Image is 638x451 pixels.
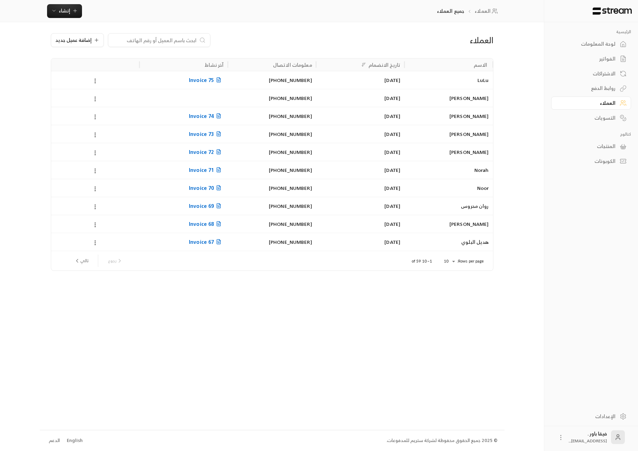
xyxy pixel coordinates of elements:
[189,76,224,84] span: Invoice 75
[409,197,489,215] div: روان محروس
[232,143,312,161] div: [PHONE_NUMBER]
[475,8,500,15] a: العملاء
[437,8,464,15] p: جميع العملاء
[551,131,631,137] p: كتالوج
[474,61,487,69] div: الاسم
[409,89,489,107] div: [PERSON_NAME]
[71,255,91,267] button: next page
[560,158,616,165] div: الكوبونات
[320,89,400,107] div: [DATE]
[232,71,312,89] div: [PHONE_NUMBER]
[112,36,197,44] input: ابحث باسم العميل أو رقم الهاتف
[551,37,631,51] a: لوحة المعلومات
[386,437,498,444] div: © 2025 جميع الحقوق محفوظة لشركة ستريم للمدفوعات.
[560,143,616,150] div: المنتجات
[409,233,489,251] div: هديل البلوي
[457,258,484,264] p: Rows per page:
[320,161,400,179] div: [DATE]
[320,233,400,251] div: [DATE]
[47,434,62,447] a: الدعم
[189,220,224,228] span: Invoice 68
[560,70,616,77] div: الاشتراكات
[232,107,312,125] div: [PHONE_NUMBER]
[232,161,312,179] div: [PHONE_NUMBER]
[551,52,631,66] a: الفواتير
[592,7,632,15] img: Logo
[320,71,400,89] div: [DATE]
[189,130,224,138] span: Invoice 73
[320,197,400,215] div: [DATE]
[59,6,70,15] span: إنشاء
[232,197,312,215] div: [PHONE_NUMBER]
[412,258,432,264] p: 1–10 of 59
[568,437,607,444] span: [EMAIL_ADDRESS]....
[232,179,312,197] div: [PHONE_NUMBER]
[409,107,489,125] div: [PERSON_NAME]
[551,82,631,95] a: روابط الدفع
[359,61,368,69] button: Sort
[205,61,224,69] div: آخر نشاط
[551,67,631,80] a: الاشتراكات
[437,8,500,15] nav: breadcrumb
[560,40,616,47] div: لوحة المعلومات
[409,71,489,89] div: LuLu
[551,111,631,125] a: التسويات
[232,125,312,143] div: [PHONE_NUMBER]
[551,155,631,168] a: الكوبونات
[320,125,400,143] div: [DATE]
[409,215,489,233] div: [PERSON_NAME]
[350,35,493,46] div: العملاء
[320,179,400,197] div: [DATE]
[560,114,616,121] div: التسويات
[232,89,312,107] div: [PHONE_NUMBER]
[560,55,616,62] div: الفواتير
[55,38,92,43] span: إضافة عميل جديد
[47,4,82,18] button: إنشاء
[51,33,104,47] button: إضافة عميل جديد
[560,100,616,107] div: العملاء
[409,179,489,197] div: Noor
[320,143,400,161] div: [DATE]
[409,125,489,143] div: [PERSON_NAME]
[568,430,607,444] div: فيقا باور .
[409,143,489,161] div: [PERSON_NAME]
[189,238,224,246] span: Invoice 67
[551,96,631,110] a: العملاء
[551,409,631,423] a: الإعدادات
[409,161,489,179] div: Norah
[560,413,616,420] div: الإعدادات
[67,437,83,444] div: English
[189,112,224,120] span: Invoice 74
[232,215,312,233] div: [PHONE_NUMBER]
[551,29,631,35] p: الرئيسية
[189,148,224,156] span: Invoice 72
[320,107,400,125] div: [DATE]
[440,257,457,266] div: 10
[368,61,401,69] div: تاريخ الانضمام
[320,215,400,233] div: [DATE]
[189,202,224,210] span: Invoice 69
[273,61,312,69] div: معلومات الاتصال
[189,166,224,174] span: Invoice 71
[551,140,631,153] a: المنتجات
[560,85,616,92] div: روابط الدفع
[189,184,224,192] span: Invoice 70
[232,233,312,251] div: [PHONE_NUMBER]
